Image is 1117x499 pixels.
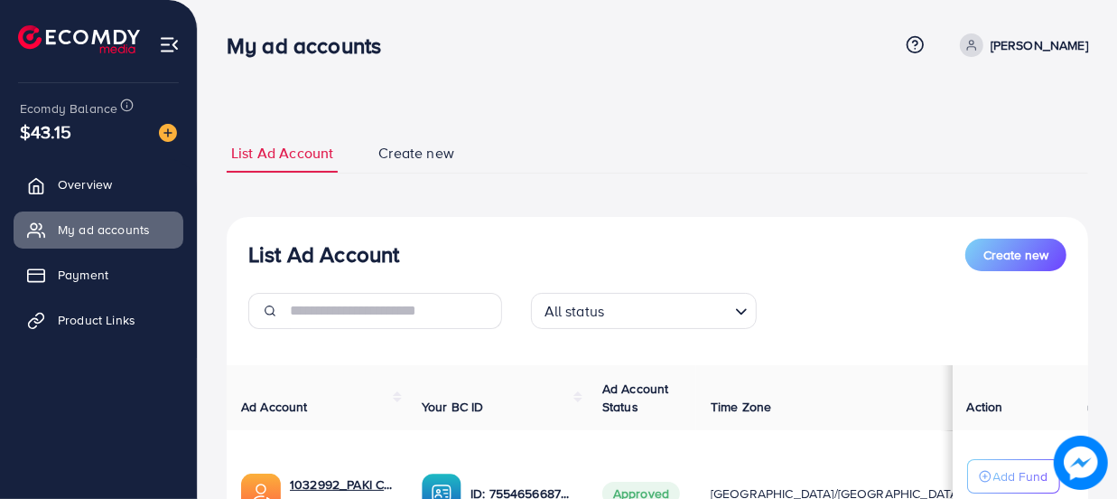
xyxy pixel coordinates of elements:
span: Time Zone [711,398,771,416]
a: My ad accounts [14,212,183,248]
span: $43.15 [20,118,71,145]
span: Create new [378,143,454,164]
img: logo [18,25,140,53]
button: Add Fund [967,459,1060,494]
span: Action [967,398,1003,416]
img: menu [159,34,180,55]
h3: My ad accounts [227,33,396,59]
img: image [159,124,177,142]
span: All status [541,298,609,325]
span: Overview [58,175,112,193]
span: Ecomdy Balance [20,99,117,118]
span: Ad Account Status [602,380,669,416]
a: Product Links [14,302,183,338]
span: Ad Account [241,398,308,416]
img: image [1054,436,1108,490]
a: 1032992_PAKI CART_1758955939376 [290,475,393,494]
button: Create new [965,239,1066,271]
span: Create new [983,246,1048,264]
span: Product Links [58,311,135,329]
input: Search for option [610,295,727,325]
span: My ad accounts [58,221,150,239]
span: Payment [58,266,108,284]
p: [PERSON_NAME] [991,34,1088,56]
p: Add Fund [993,466,1048,487]
a: Overview [14,166,183,202]
a: [PERSON_NAME] [953,33,1088,57]
div: Search for option [531,293,757,329]
h3: List Ad Account [248,241,399,268]
a: Payment [14,257,183,293]
span: List Ad Account [231,143,333,164]
span: Your BC ID [422,398,484,416]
